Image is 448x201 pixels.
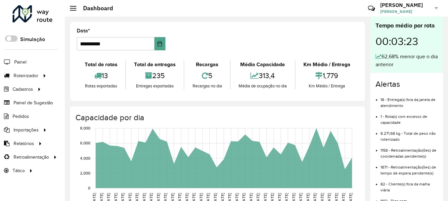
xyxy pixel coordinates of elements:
div: Total de rotas [78,61,124,69]
a: Contato Rápido [364,1,379,16]
span: Roteirizador [14,72,38,79]
span: Relatórios [14,140,34,147]
button: Choose Date [155,37,165,50]
span: Pedidos [13,113,29,120]
text: 2,000 [80,171,90,175]
div: 235 [128,69,182,83]
span: [PERSON_NAME] [380,9,430,15]
span: Tático [13,167,25,174]
h4: Capacidade por dia [75,113,358,123]
div: Média Capacidade [232,61,293,69]
span: Cadastros [13,86,33,93]
div: Tempo médio por rota [376,21,438,30]
div: Entregas exportadas [128,83,182,89]
div: 00:03:23 [376,30,438,53]
div: Km Médio / Entrega [297,83,357,89]
h3: [PERSON_NAME] [380,2,430,8]
li: 1871 - Retroalimentação(ões) de tempo de espera pendente(s) [381,159,438,176]
div: Recargas no dia [186,83,228,89]
text: 0 [88,186,90,190]
div: 13 [78,69,124,83]
text: 6,000 [80,141,90,145]
span: Retroalimentação [14,154,49,161]
div: 62,68% menor que o dia anterior [376,53,438,69]
span: Painel [14,59,26,66]
div: Total de entregas [128,61,182,69]
div: 313,4 [232,69,293,83]
div: 5 [186,69,228,83]
div: Rotas exportadas [78,83,124,89]
li: 82 - Cliente(s) fora da malha viária [381,176,438,193]
span: Painel de Sugestão [14,99,53,106]
text: 4,000 [80,156,90,160]
div: Km Médio / Entrega [297,61,357,69]
div: Média de ocupação no dia [232,83,293,89]
div: 1,779 [297,69,357,83]
li: 1 - Rota(s) com excesso de capacidade [381,109,438,126]
label: Simulação [20,35,45,43]
label: Data [77,27,90,35]
span: Importações [14,126,39,133]
li: 18 - Entrega(s) fora da janela de atendimento [381,92,438,109]
li: 1158 - Retroalimentação(ões) de coordenadas pendente(s) [381,142,438,159]
h2: Dashboard [76,5,113,12]
li: 8.271,68 kg - Total de peso não roteirizado [381,126,438,142]
text: 8,000 [80,126,90,130]
h4: Alertas [376,79,438,89]
div: Recargas [186,61,228,69]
